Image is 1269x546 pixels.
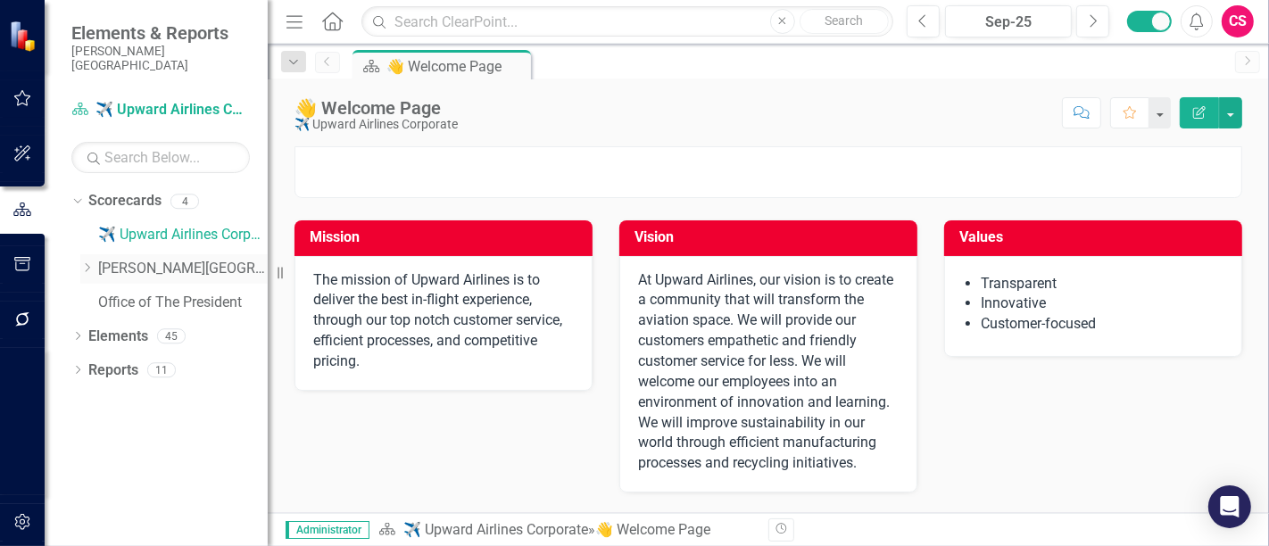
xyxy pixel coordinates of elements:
div: ✈️ Upward Airlines Corporate [294,118,458,131]
div: 11 [147,362,176,377]
input: Search ClearPoint... [361,6,893,37]
div: 4 [170,194,199,209]
small: [PERSON_NAME][GEOGRAPHIC_DATA] [71,44,250,73]
li: Customer-focused [981,314,1223,335]
p: At Upward Airlines, our vision is to create a community that will transform the aviation space. W... [638,270,899,474]
div: Sep-25 [951,12,1066,33]
a: Office of The President [98,293,268,313]
span: Elements & Reports [71,22,250,44]
a: ✈️ Upward Airlines Corporate [98,225,268,245]
a: ✈️ Upward Airlines Corporate [71,100,250,120]
div: 👋 Welcome Page [386,55,527,78]
li: Transparent [981,274,1223,294]
h3: Vision [634,229,908,245]
a: Scorecards [88,191,162,211]
button: Sep-25 [945,5,1072,37]
h3: Mission [310,229,584,245]
div: » [378,520,755,541]
div: 45 [157,328,186,343]
p: The mission of Upward Airlines is to deliver the best in-flight experience, through our top notch... [313,270,574,372]
button: CS [1222,5,1254,37]
a: ✈️ Upward Airlines Corporate [403,521,588,538]
a: Elements [88,327,148,347]
li: Innovative [981,294,1223,314]
h3: Values [959,229,1233,245]
a: Reports [88,360,138,381]
input: Search Below... [71,142,250,173]
button: Search [800,9,889,34]
span: Search [825,13,863,28]
div: 👋 Welcome Page [595,521,710,538]
div: Open Intercom Messenger [1208,485,1251,528]
span: Administrator [286,521,369,539]
div: 👋 Welcome Page [294,98,458,118]
img: ClearPoint Strategy [9,20,40,51]
a: [PERSON_NAME][GEOGRAPHIC_DATA] [98,259,268,279]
